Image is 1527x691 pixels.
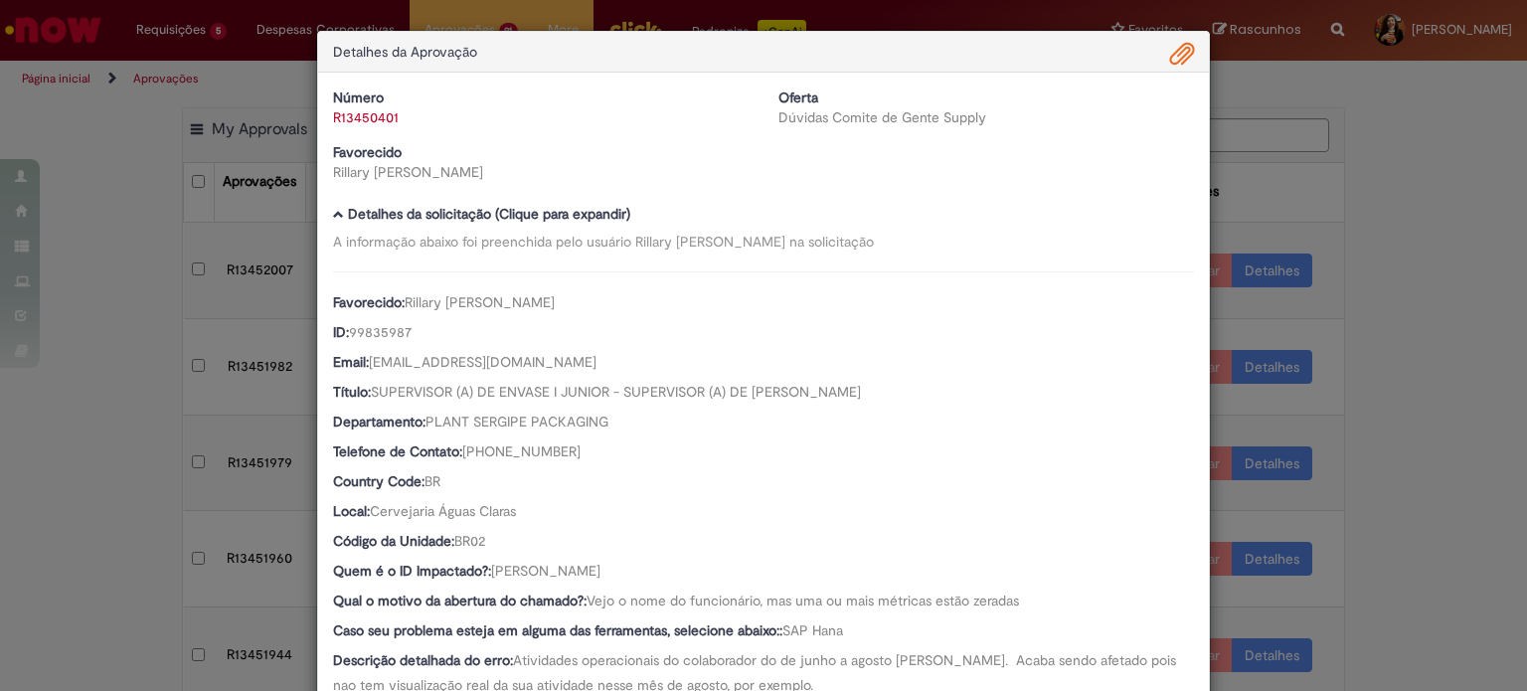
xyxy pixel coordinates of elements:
[333,162,749,182] div: Rillary [PERSON_NAME]
[462,442,581,460] span: [PHONE_NUMBER]
[333,323,349,341] b: ID:
[333,621,782,639] b: Caso seu problema esteja em alguma das ferramentas, selecione abaixo::
[333,353,369,371] b: Email:
[333,592,587,609] b: Qual o motivo da abertura do chamado?:
[333,502,370,520] b: Local:
[587,592,1019,609] span: Vejo o nome do funcionário, mas uma ou mais métricas estão zeradas
[778,107,1194,127] div: Dúvidas Comite de Gente Supply
[369,353,596,371] span: [EMAIL_ADDRESS][DOMAIN_NAME]
[348,205,630,223] b: Detalhes da solicitação (Clique para expandir)
[333,207,1194,222] h5: Detalhes da solicitação (Clique para expandir)
[371,383,861,401] span: SUPERVISOR (A) DE ENVASE I JUNIOR - SUPERVISOR (A) DE [PERSON_NAME]
[782,621,843,639] span: SAP Hana
[333,383,371,401] b: Título:
[491,562,600,580] span: [PERSON_NAME]
[370,502,516,520] span: Cervejaria Águas Claras
[333,651,513,669] b: Descrição detalhada do erro:
[778,88,818,106] b: Oferta
[333,472,424,490] b: Country Code:
[425,413,608,431] span: PLANT SERGIPE PACKAGING
[454,532,485,550] span: BR02
[333,532,454,550] b: Código da Unidade:
[333,413,425,431] b: Departamento:
[405,293,555,311] span: Rillary [PERSON_NAME]
[333,442,462,460] b: Telefone de Contato:
[333,108,399,126] a: R13450401
[349,323,412,341] span: 99835987
[333,562,491,580] b: Quem é o ID Impactado?:
[333,293,405,311] b: Favorecido:
[424,472,440,490] span: BR
[333,143,402,161] b: Favorecido
[333,43,477,61] span: Detalhes da Aprovação
[333,232,1194,252] div: A informação abaixo foi preenchida pelo usuário Rillary [PERSON_NAME] na solicitação
[333,88,384,106] b: Número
